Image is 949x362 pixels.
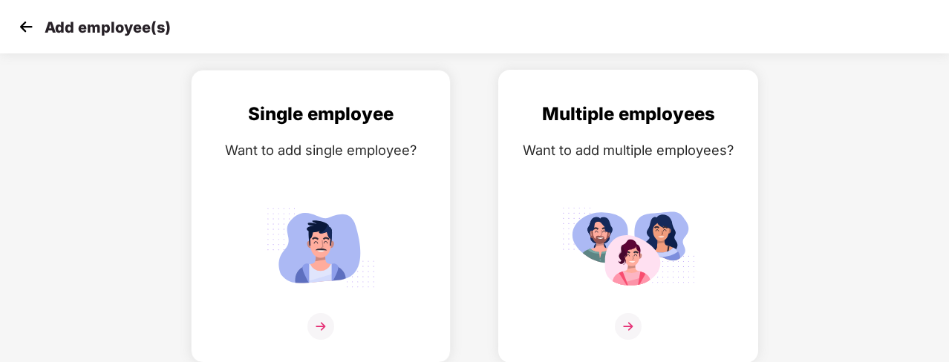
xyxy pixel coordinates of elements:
[45,19,171,36] p: Add employee(s)
[206,100,435,128] div: Single employee
[206,139,435,161] div: Want to add single employee?
[514,139,743,161] div: Want to add multiple employees?
[254,201,388,294] img: svg+xml;base64,PHN2ZyB4bWxucz0iaHR0cDovL3d3dy53My5vcmcvMjAwMC9zdmciIGlkPSJTaW5nbGVfZW1wbG95ZWUiIH...
[15,16,37,38] img: svg+xml;base64,PHN2ZyB4bWxucz0iaHR0cDovL3d3dy53My5vcmcvMjAwMC9zdmciIHdpZHRoPSIzMCIgaGVpZ2h0PSIzMC...
[561,201,695,294] img: svg+xml;base64,PHN2ZyB4bWxucz0iaHR0cDovL3d3dy53My5vcmcvMjAwMC9zdmciIGlkPSJNdWx0aXBsZV9lbXBsb3llZS...
[514,100,743,128] div: Multiple employees
[615,313,642,340] img: svg+xml;base64,PHN2ZyB4bWxucz0iaHR0cDovL3d3dy53My5vcmcvMjAwMC9zdmciIHdpZHRoPSIzNiIgaGVpZ2h0PSIzNi...
[307,313,334,340] img: svg+xml;base64,PHN2ZyB4bWxucz0iaHR0cDovL3d3dy53My5vcmcvMjAwMC9zdmciIHdpZHRoPSIzNiIgaGVpZ2h0PSIzNi...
